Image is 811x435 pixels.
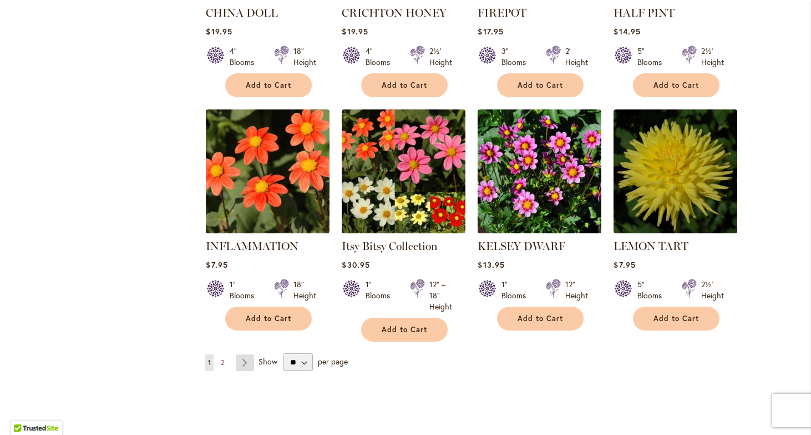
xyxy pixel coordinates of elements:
span: Add to Cart [382,325,427,334]
button: Add to Cart [225,307,312,331]
span: Add to Cart [653,314,699,323]
div: 5" Blooms [637,46,668,68]
img: INFLAMMATION [206,109,330,233]
a: INFLAMMATION [206,225,330,236]
button: Add to Cart [497,307,584,331]
span: $17.95 [478,26,503,37]
a: 2 [218,354,227,371]
span: $19.95 [342,26,368,37]
a: HALF PINT [614,6,675,19]
div: 2' Height [565,46,588,68]
div: 2½' Height [701,46,724,68]
div: 4" Blooms [366,46,397,68]
img: LEMON TART [614,109,737,233]
span: per page [318,356,348,367]
span: $13.95 [478,259,504,270]
span: $30.95 [342,259,369,270]
div: 1" Blooms [366,279,397,312]
span: Add to Cart [653,81,699,90]
div: 1" Blooms [501,279,533,301]
span: $19.95 [206,26,232,37]
a: KELSEY DWARF [478,225,601,236]
span: $7.95 [614,259,635,270]
div: 4" Blooms [230,46,261,68]
div: 3" Blooms [501,46,533,68]
span: Add to Cart [246,81,291,90]
a: LEMON TART [614,239,688,253]
a: FIREPOT [478,6,526,19]
div: 5" Blooms [637,279,668,301]
button: Add to Cart [225,73,312,97]
div: 12" Height [565,279,588,301]
span: Add to Cart [518,314,563,323]
a: Itsy Bitsy Collection [342,225,465,236]
iframe: Launch Accessibility Center [8,396,39,427]
button: Add to Cart [633,73,719,97]
span: Add to Cart [246,314,291,323]
span: $14.95 [614,26,640,37]
div: 18" Height [293,46,316,68]
button: Add to Cart [361,318,448,342]
div: 1" Blooms [230,279,261,301]
a: LEMON TART [614,225,737,236]
a: CRICHTON HONEY [342,6,447,19]
button: Add to Cart [497,73,584,97]
button: Add to Cart [633,307,719,331]
div: 12" – 18" Height [429,279,452,312]
a: CHINA DOLL [206,6,278,19]
div: 2½' Height [429,46,452,68]
span: Add to Cart [382,81,427,90]
img: Itsy Bitsy Collection [342,109,465,233]
span: Show [258,356,277,367]
span: 1 [208,358,211,367]
span: $7.95 [206,259,227,270]
a: KELSEY DWARF [478,239,565,253]
button: Add to Cart [361,73,448,97]
span: 2 [221,358,224,367]
div: 2½' Height [701,279,724,301]
div: 18" Height [293,279,316,301]
a: Itsy Bitsy Collection [342,239,438,253]
img: KELSEY DWARF [478,109,601,233]
a: INFLAMMATION [206,239,298,253]
span: Add to Cart [518,81,563,90]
